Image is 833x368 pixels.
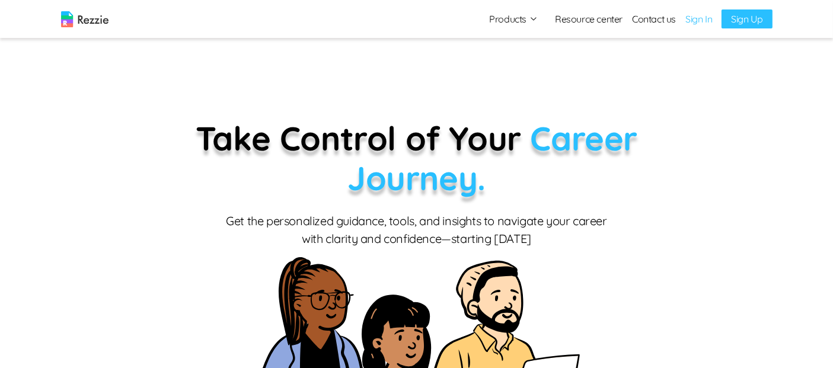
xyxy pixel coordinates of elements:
[632,12,676,26] a: Contact us
[555,12,623,26] a: Resource center
[61,11,108,27] img: logo
[135,119,698,198] p: Take Control of Your
[347,117,637,199] span: Career Journey.
[489,12,538,26] button: Products
[685,12,712,26] a: Sign In
[722,9,772,28] a: Sign Up
[224,212,609,248] p: Get the personalized guidance, tools, and insights to navigate your career with clarity and confi...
